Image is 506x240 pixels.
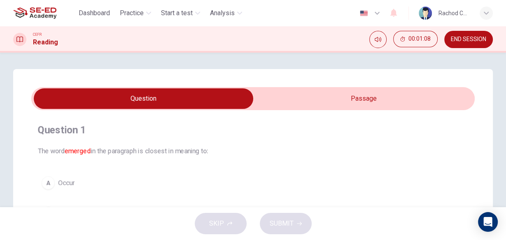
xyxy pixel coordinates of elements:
[438,8,470,18] div: Rachod Charoentham
[42,176,55,189] div: A
[419,7,432,20] img: Profile picture
[117,6,154,21] button: Practice
[393,31,438,47] button: 00:01:08
[210,8,235,18] span: Analysis
[444,31,493,48] button: END SESSION
[38,146,468,156] span: The word in the paragraph is closest in meaning to:
[359,10,369,16] img: en
[38,173,468,193] button: AOccur
[478,212,498,232] div: Open Intercom Messenger
[79,8,110,18] span: Dashboard
[393,31,438,48] div: Hide
[38,123,468,136] h4: Question 1
[38,203,468,224] button: BAppear
[13,5,75,21] a: SE-ED Academy logo
[33,32,42,37] span: CEFR
[120,8,144,18] span: Practice
[42,207,55,220] div: B
[13,5,56,21] img: SE-ED Academy logo
[207,6,245,21] button: Analysis
[158,6,203,21] button: Start a test
[75,6,113,21] button: Dashboard
[65,147,91,155] font: emerged
[33,37,58,47] h1: Reading
[161,8,193,18] span: Start a test
[369,31,387,48] div: Mute
[408,36,431,42] span: 00:01:08
[58,178,75,188] span: Occur
[451,36,486,43] span: END SESSION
